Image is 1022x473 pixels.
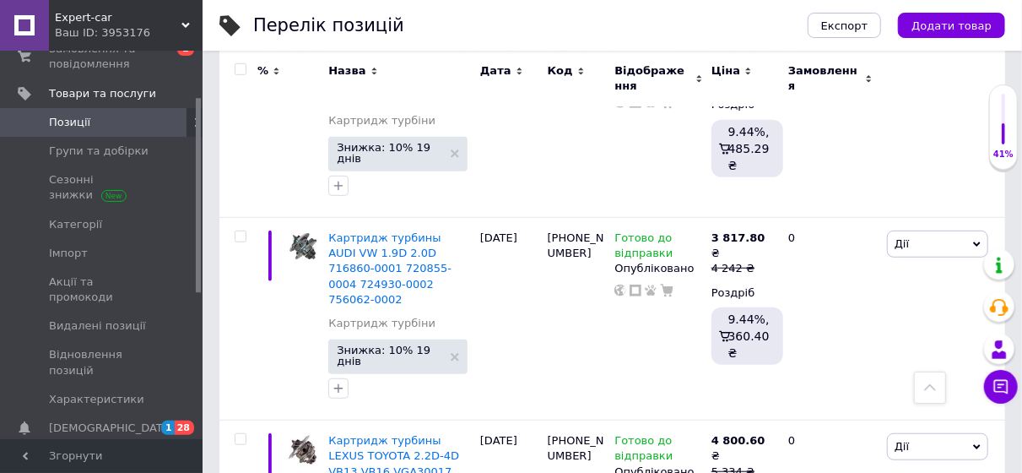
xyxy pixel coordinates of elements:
b: 4 800.60 [711,434,765,447]
span: Дії [895,237,909,250]
div: Перелік позицій [253,17,404,35]
a: Картридж турбіни [328,316,435,331]
div: [DATE] [476,217,543,420]
b: 3 817.80 [711,231,765,244]
div: [DATE] [476,30,543,217]
img: Картридж турбины AUDI VW 1.9D 2.0D 716860-0001 720855-0004 724930-0002 756062-0002 [287,231,320,264]
span: Додати товар [911,19,992,32]
span: Дата [480,63,511,79]
div: Опубліковано [614,261,702,276]
span: Експорт [821,19,868,32]
span: Expert-car [55,10,181,25]
span: 1 [161,421,175,435]
span: Імпорт [49,246,88,261]
div: 4 242 ₴ [711,261,774,276]
span: Позиції [49,115,90,130]
span: Категорії [49,217,102,232]
span: Код [548,63,573,79]
span: 28 [175,421,194,435]
span: Назва [328,63,365,79]
img: Картридж турбины LEXUS TOYOTA 2.2D-4D VB13 VB16 VGA30017 17201-0R021 17201-0R022 [287,433,320,466]
span: % [257,63,268,79]
span: Відновлення позицій [49,347,156,378]
span: [PHONE_NUMBER] [548,231,604,259]
button: Додати товар [898,13,1005,38]
span: [DEMOGRAPHIC_DATA] [49,421,174,436]
span: Замовлення та повідомлення [49,41,156,72]
span: Готово до відправки [614,434,673,467]
span: Дії [895,440,909,453]
div: 0 [778,217,883,420]
span: Ціна [711,63,740,79]
div: ₴ [711,231,774,261]
span: [PHONE_NUMBER] [548,434,604,462]
span: 9.44%, 485.29 ₴ [728,125,770,172]
div: Ваш ID: 3953176 [55,25,203,41]
span: Видалені позиції [49,318,146,334]
div: 0 [778,30,883,217]
span: Замовлення [788,63,861,94]
div: Роздріб [711,285,774,301]
span: 9.44%, 360.40 ₴ [728,313,770,360]
span: Знижка: 10% 19 днів [337,142,442,164]
button: Чат з покупцем [984,370,1018,404]
button: Експорт [808,13,882,38]
a: Картридж турбины AUDI VW 1.9D 2.0D 716860-0001 720855-0004 724930-0002 756062-0002 [328,231,452,306]
span: Акції та промокоди [49,275,156,305]
span: Групи та добірки [49,144,149,159]
span: Готово до відправки [614,231,673,264]
div: 41% [990,149,1017,160]
div: ₴ [711,433,774,464]
span: Товари та послуги [49,86,156,101]
span: Характеристики [49,392,144,407]
span: Відображення [614,63,690,94]
a: Картридж турбіни [328,113,435,128]
span: Знижка: 10% 19 днів [337,345,442,367]
span: Сезонні знижки [49,172,156,203]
